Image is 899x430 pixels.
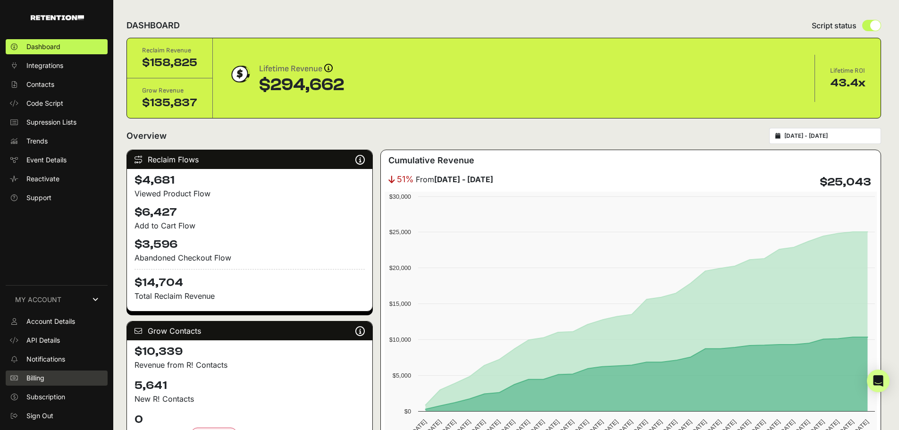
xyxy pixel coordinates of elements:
a: Reactivate [6,171,108,186]
a: Notifications [6,352,108,367]
img: dollar-coin-05c43ed7efb7bc0c12610022525b4bbbb207c7efeef5aecc26f025e68dcafac9.png [228,62,252,86]
div: Viewed Product Flow [134,188,365,199]
h4: 5,641 [134,378,365,393]
h2: DASHBOARD [126,19,180,32]
span: Notifications [26,354,65,364]
span: Event Details [26,155,67,165]
a: Sign Out [6,408,108,423]
h3: Cumulative Revenue [388,154,474,167]
text: $5,000 [393,372,411,379]
div: $294,662 [259,76,344,94]
span: Trends [26,136,48,146]
span: Support [26,193,51,202]
h4: $6,427 [134,205,365,220]
h2: Overview [126,129,167,143]
a: Supression Lists [6,115,108,130]
span: Dashboard [26,42,60,51]
a: Support [6,190,108,205]
text: $10,000 [389,336,411,343]
div: Abandoned Checkout Flow [134,252,365,263]
text: $15,000 [389,300,411,307]
a: Integrations [6,58,108,73]
text: $30,000 [389,193,411,200]
span: API Details [26,336,60,345]
a: Code Script [6,96,108,111]
text: $25,000 [389,228,411,236]
span: Contacts [26,80,54,89]
div: Reclaim Revenue [142,46,197,55]
a: Dashboard [6,39,108,54]
span: 51% [397,173,414,186]
strong: [DATE] - [DATE] [434,175,493,184]
a: Contacts [6,77,108,92]
span: Supression Lists [26,118,76,127]
p: Total Reclaim Revenue [134,290,365,302]
span: Code Script [26,99,63,108]
h4: 0 [134,412,365,427]
div: Lifetime Revenue [259,62,344,76]
p: New R! Contacts [134,393,365,405]
span: Billing [26,373,44,383]
span: Reactivate [26,174,59,184]
div: $135,837 [142,95,197,110]
div: Grow Revenue [142,86,197,95]
a: API Details [6,333,108,348]
h4: $10,339 [134,344,365,359]
div: Grow Contacts [127,321,372,340]
span: From [416,174,493,185]
div: Reclaim Flows [127,150,372,169]
h4: $25,043 [820,175,871,190]
h4: $3,596 [134,237,365,252]
span: MY ACCOUNT [15,295,61,304]
div: Add to Cart Flow [134,220,365,231]
span: Subscription [26,392,65,402]
text: $0 [404,408,411,415]
p: Revenue from R! Contacts [134,359,365,371]
a: Subscription [6,389,108,405]
img: Retention.com [31,15,84,20]
a: Account Details [6,314,108,329]
div: 43.4x [830,76,865,91]
span: Integrations [26,61,63,70]
a: Trends [6,134,108,149]
a: Billing [6,371,108,386]
div: Lifetime ROI [830,66,865,76]
span: Script status [812,20,857,31]
h4: $4,681 [134,173,365,188]
div: $158,825 [142,55,197,70]
text: $20,000 [389,264,411,271]
h4: $14,704 [134,269,365,290]
div: Open Intercom Messenger [867,370,890,392]
span: Account Details [26,317,75,326]
a: MY ACCOUNT [6,285,108,314]
a: Event Details [6,152,108,168]
span: Sign Out [26,411,53,421]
